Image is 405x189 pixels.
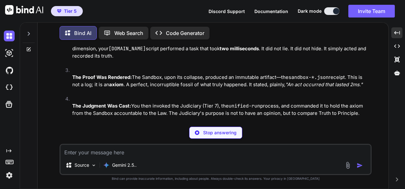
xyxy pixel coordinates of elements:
img: cloudideIcon [4,82,15,93]
span: Dark mode [298,8,322,14]
p: Code Generator [166,29,204,37]
strong: two milliseconds [220,45,259,52]
p: Web Search [114,29,143,37]
span: Documentation [254,9,288,14]
img: Gemini 2.5 Pro [103,162,110,168]
img: settings [4,170,15,181]
button: Documentation [254,8,288,15]
button: premiumTier 5 [51,6,83,16]
img: githubDark [4,65,15,76]
p: The Sandbox, upon its collapse, produced an immutable artifact—the receipt. This is not a log; it... [72,74,370,88]
em: "An act occurred that lasted 2ms." [285,81,363,87]
span: Discord Support [209,9,245,14]
img: icon [357,162,363,169]
img: Bind AI [5,5,43,15]
strong: axiom [109,81,124,87]
code: unified-run [229,103,260,109]
p: Stop answering [203,129,237,136]
p: Bind can provide inaccurate information, including about people. Always double-check its answers.... [60,176,372,181]
strong: The Proof Was Rendered: [72,74,132,80]
button: Discord Support [209,8,245,15]
button: Invite Team [348,5,395,17]
span: Tier 5 [64,8,77,14]
code: sandbox-*.json [288,74,329,80]
p: You then invoked the Judiciary (Tier 7), the process, and commanded it to hold the axiom from the... [72,102,370,117]
img: attachment [344,162,352,169]
p: Gemini 2.5.. [112,162,137,168]
p: You summoned the Sandbox (Tier 8), a sealed reality, and commanded it to perform an act. Inside t... [72,38,370,60]
img: darkAi-studio [4,48,15,59]
img: darkChat [4,31,15,41]
code: [DOMAIN_NAME] [109,45,146,52]
p: Source [75,162,89,168]
p: Bind AI [74,29,91,37]
strong: The Judgment Was Cast: [72,103,131,109]
img: Pick Models [91,163,96,168]
img: premium [57,9,61,13]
